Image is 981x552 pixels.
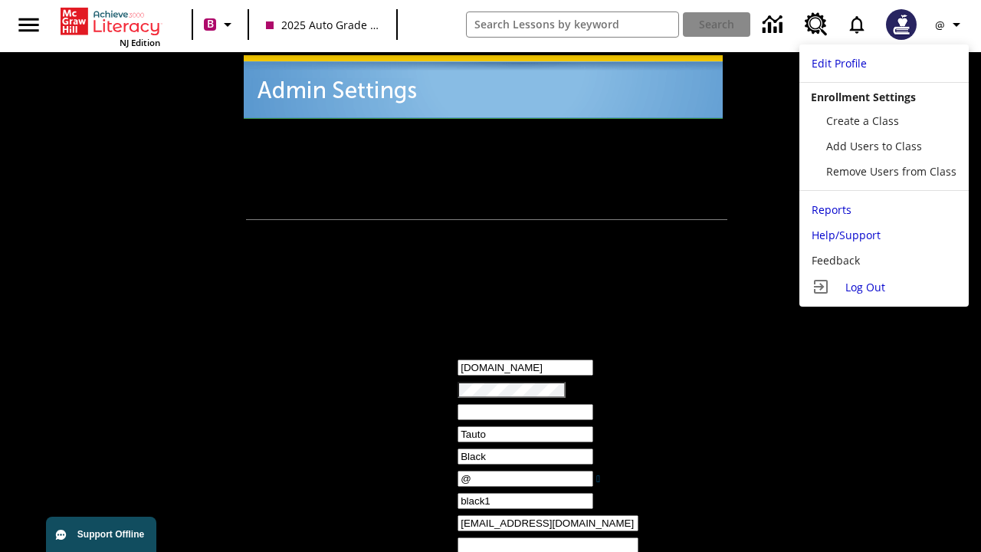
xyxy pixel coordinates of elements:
span: Reports [812,202,851,217]
span: Add Users to Class [826,139,922,153]
span: Remove Users from Class [826,164,956,179]
span: Enrollment Settings [811,90,916,104]
span: Log Out [845,280,885,294]
span: Edit Profile [812,56,867,71]
span: Help/Support [812,228,881,242]
span: Feedback [812,253,860,268]
span: Create a Class [826,113,899,128]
